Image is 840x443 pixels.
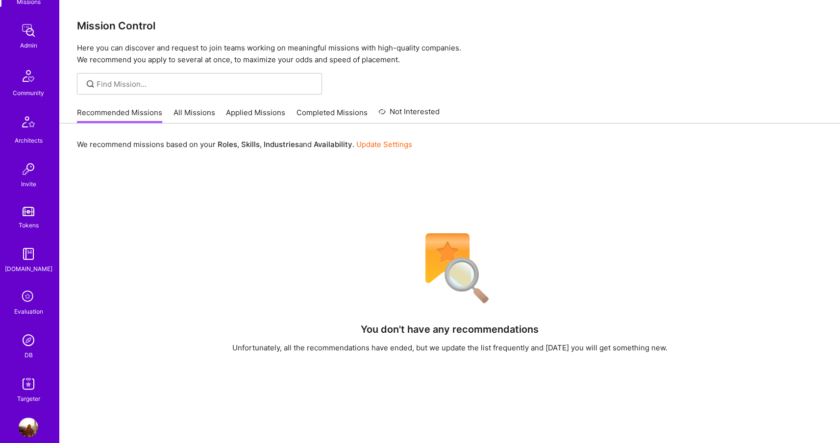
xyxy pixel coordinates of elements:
[264,140,299,149] b: Industries
[356,140,412,149] a: Update Settings
[226,107,285,123] a: Applied Missions
[77,107,162,123] a: Recommended Missions
[296,107,368,123] a: Completed Missions
[5,264,52,274] div: [DOMAIN_NAME]
[19,330,38,350] img: Admin Search
[232,343,667,353] div: Unfortunately, all the recommendations have ended, but we update the list frequently and [DATE] y...
[16,418,41,437] a: User Avatar
[19,374,38,394] img: Skill Targeter
[19,418,38,437] img: User Avatar
[173,107,215,123] a: All Missions
[19,21,38,40] img: admin teamwork
[241,140,260,149] b: Skills
[17,394,40,404] div: Targeter
[19,244,38,264] img: guide book
[13,88,44,98] div: Community
[25,350,33,360] div: DB
[19,159,38,179] img: Invite
[23,207,34,216] img: tokens
[85,78,96,90] i: icon SearchGrey
[77,139,412,149] p: We recommend missions based on your , , and .
[14,306,43,317] div: Evaluation
[97,79,315,89] input: Find Mission...
[17,64,40,88] img: Community
[15,135,43,146] div: Architects
[361,323,539,335] h4: You don't have any recommendations
[21,179,36,189] div: Invite
[19,288,38,306] i: icon SelectionTeam
[19,220,39,230] div: Tokens
[218,140,237,149] b: Roles
[77,42,822,66] p: Here you can discover and request to join teams working on meaningful missions with high-quality ...
[77,20,822,32] h3: Mission Control
[408,227,492,310] img: No Results
[378,106,440,123] a: Not Interested
[20,40,37,50] div: Admin
[17,112,40,135] img: Architects
[314,140,352,149] b: Availability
